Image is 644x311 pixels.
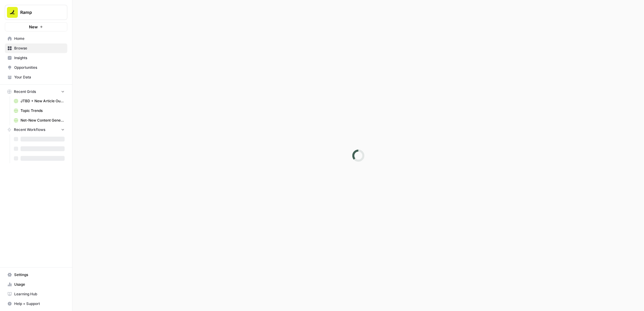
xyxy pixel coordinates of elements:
a: Learning Hub [5,289,67,299]
span: Home [14,36,65,41]
a: Net-New Content Generator - Grid Template [11,116,67,125]
span: Recent Workflows [14,127,45,132]
span: Insights [14,55,65,61]
a: Settings [5,270,67,280]
button: Workspace: Ramp [5,5,67,20]
a: Topic Trends [11,106,67,116]
a: Your Data [5,72,67,82]
span: Help + Support [14,301,65,306]
a: Insights [5,53,67,63]
span: Learning Hub [14,291,65,297]
button: New [5,22,67,31]
span: Topic Trends [21,108,65,113]
span: Browse [14,46,65,51]
a: JTBD + New Article Output [11,96,67,106]
span: Your Data [14,75,65,80]
span: Net-New Content Generator - Grid Template [21,118,65,123]
span: Usage [14,282,65,287]
a: Home [5,34,67,43]
span: Recent Grids [14,89,36,94]
button: Recent Grids [5,87,67,96]
span: JTBD + New Article Output [21,98,65,104]
span: Opportunities [14,65,65,70]
a: Usage [5,280,67,289]
span: Settings [14,272,65,278]
img: Ramp Logo [7,7,18,18]
span: New [29,24,38,30]
button: Recent Workflows [5,125,67,134]
span: Ramp [20,9,57,15]
a: Opportunities [5,63,67,72]
a: Browse [5,43,67,53]
button: Help + Support [5,299,67,309]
